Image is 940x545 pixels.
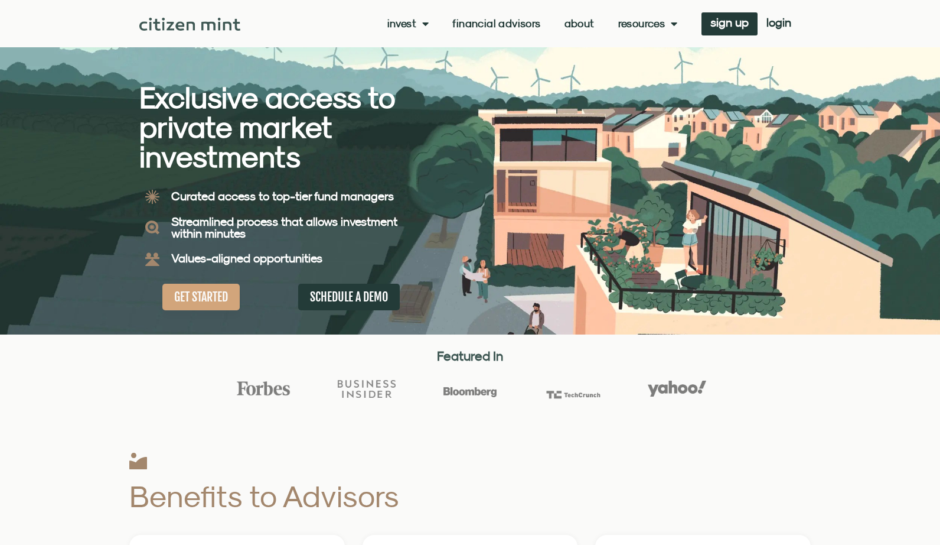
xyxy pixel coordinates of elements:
[452,18,540,30] a: Financial Advisors
[710,18,749,27] span: sign up
[564,18,595,30] a: About
[387,18,429,30] a: Invest
[437,348,503,364] strong: Featured In
[139,83,429,171] h2: Exclusive access to private market investments
[171,189,394,203] b: Curated access to top-tier fund managers
[139,18,240,31] img: Citizen Mint
[162,284,240,310] a: GET STARTED
[387,18,678,30] nav: Menu
[298,284,400,310] a: SCHEDULE A DEMO
[171,251,322,265] b: Values-aligned opportunities
[701,12,758,35] a: sign up
[234,381,292,396] img: Forbes Logo
[171,215,397,240] b: Streamlined process that allows investment within minutes
[618,18,678,30] a: Resources
[766,18,791,27] span: login
[758,12,800,35] a: login
[129,481,575,511] h2: Benefits to Advisors
[310,290,388,304] span: SCHEDULE A DEMO
[174,290,228,304] span: GET STARTED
